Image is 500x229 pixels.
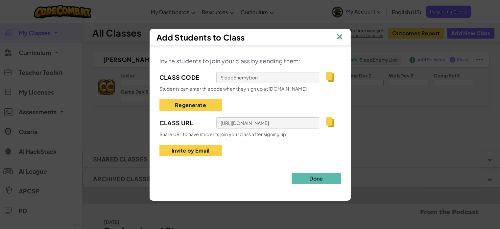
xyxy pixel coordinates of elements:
button: Invite by Email [159,145,222,156]
span: Invite students to join your class by sending them: [159,57,300,65]
button: Regenerate [159,99,222,111]
img: IconCopy.svg [326,72,334,82]
span: Students can enter this code when they sign up at [DOMAIN_NAME] [159,86,307,92]
span: Class Code [159,72,210,82]
span: Class Url [159,118,210,128]
img: IconClose.svg [335,32,344,42]
span: Share URL to have students join your class after signing up [159,131,286,137]
button: Done [292,173,341,184]
span: Add Students to Class [156,32,245,42]
img: IconCopy.svg [326,117,334,127]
